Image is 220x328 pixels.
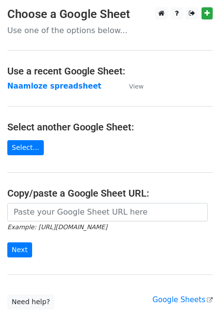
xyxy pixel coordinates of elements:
[7,187,213,199] h4: Copy/paste a Google Sheet URL:
[119,82,144,91] a: View
[7,25,213,36] p: Use one of the options below...
[7,223,107,231] small: Example: [URL][DOMAIN_NAME]
[7,65,213,77] h4: Use a recent Google Sheet:
[7,294,55,310] a: Need help?
[7,242,32,257] input: Next
[7,203,208,221] input: Paste your Google Sheet URL here
[7,140,44,155] a: Select...
[152,295,213,304] a: Google Sheets
[7,82,101,91] a: Naamloze spreadsheet
[129,83,144,90] small: View
[7,121,213,133] h4: Select another Google Sheet:
[7,7,213,21] h3: Choose a Google Sheet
